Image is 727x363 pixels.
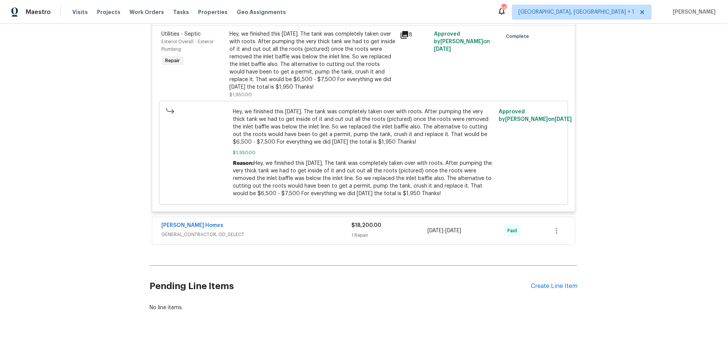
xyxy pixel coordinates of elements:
span: Repair [162,57,183,64]
span: Projects [97,8,120,16]
div: No line items. [150,304,577,311]
span: Maestro [26,8,51,16]
span: GENERAL_CONTRACTOR, OD_SELECT [161,231,351,238]
span: Properties [198,8,228,16]
div: 1 Repair [351,232,427,239]
span: [DATE] [434,47,451,52]
span: $18,200.00 [351,223,381,228]
span: Tasks [173,9,189,15]
h2: Pending Line Items [150,269,531,304]
span: Hey, we finished this [DATE]. The tank was completely taken over with roots. After pumping the ve... [233,161,492,196]
a: [PERSON_NAME] Homes [161,223,223,228]
span: Geo Assignments [237,8,286,16]
span: Approved by [PERSON_NAME] on [499,109,572,122]
div: Create Line Item [531,283,577,290]
span: Approved by [PERSON_NAME] on [434,31,490,52]
span: [GEOGRAPHIC_DATA], [GEOGRAPHIC_DATA] + 1 [518,8,634,16]
span: $1,950.00 [229,92,252,97]
span: [DATE] [555,117,572,122]
span: [DATE] [445,228,461,233]
span: - [427,227,461,235]
div: Hey, we finished this [DATE]. The tank was completely taken over with roots. After pumping the ve... [229,30,395,91]
span: $1,950.00 [233,149,495,156]
span: Exterior Overall - Exterior Plumbing [161,39,214,52]
span: Reason: [233,161,254,166]
span: Paid [507,227,520,235]
div: 56 [501,5,506,12]
span: Utilities - Septic [161,31,201,37]
span: Visits [72,8,88,16]
span: [PERSON_NAME] [670,8,716,16]
span: Complete [506,33,532,40]
span: Hey, we finished this [DATE]. The tank was completely taken over with roots. After pumping the ve... [233,108,495,146]
span: Work Orders [129,8,164,16]
span: [DATE] [427,228,443,233]
div: 8 [400,30,429,39]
